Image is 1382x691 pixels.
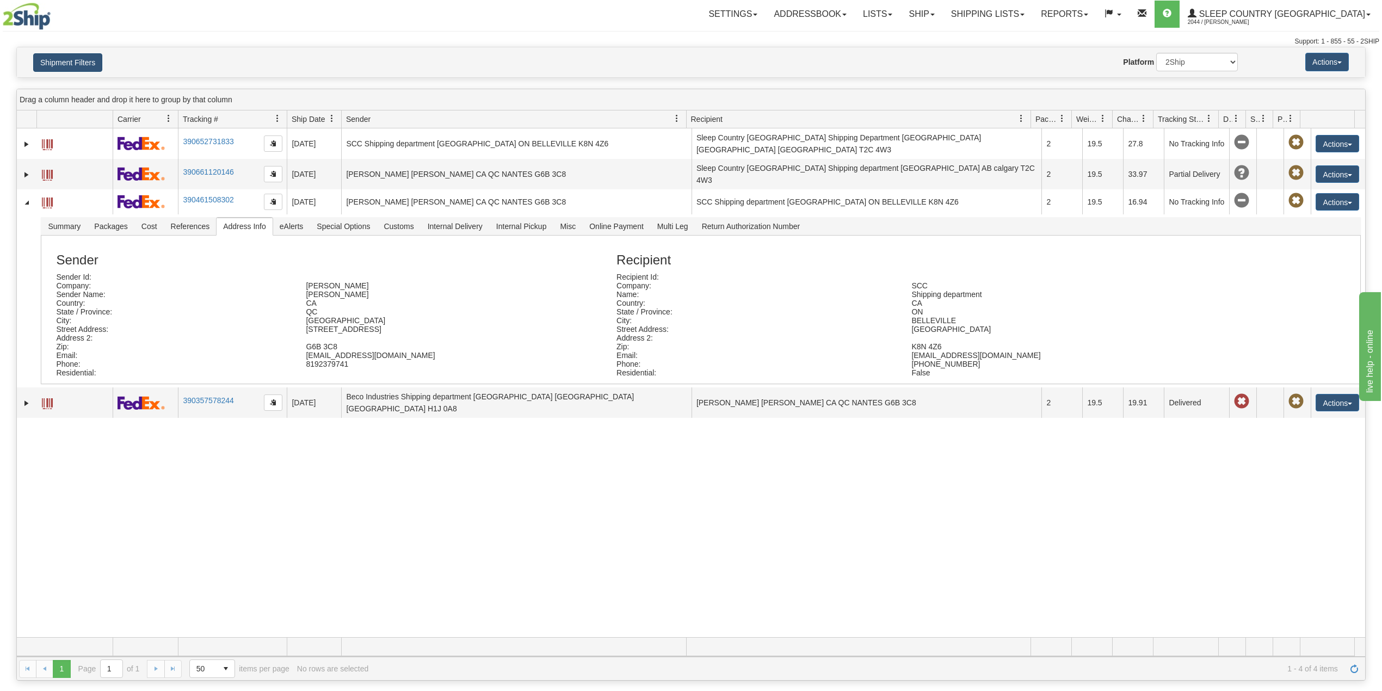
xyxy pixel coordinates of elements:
[608,281,903,290] div: Company:
[298,290,547,299] div: [PERSON_NAME]
[900,1,942,28] a: Ship
[608,342,903,351] div: Zip:
[287,189,341,214] td: [DATE]
[273,218,310,235] span: eAlerts
[264,394,282,411] button: Copy to clipboard
[159,109,178,128] a: Carrier filter column settings
[903,290,1198,299] div: Shipping department
[164,218,217,235] span: References
[1076,114,1099,125] span: Weight
[8,7,101,20] div: live help - online
[310,218,377,235] span: Special Options
[1288,165,1304,181] span: Pickup Not Assigned
[341,128,692,159] td: SCC Shipping department [GEOGRAPHIC_DATA] ON BELLEVILLE K8N 4Z6
[903,368,1198,377] div: False
[651,218,695,235] span: Multi Leg
[264,166,282,182] button: Copy to clipboard
[1180,1,1379,28] a: Sleep Country [GEOGRAPHIC_DATA] 2044 / [PERSON_NAME]
[376,664,1338,673] span: 1 - 4 of 4 items
[903,299,1198,307] div: CA
[1223,114,1232,125] span: Delivery Status
[21,139,32,150] a: Expand
[1053,109,1071,128] a: Packages filter column settings
[48,351,298,360] div: Email:
[346,114,371,125] span: Sender
[48,342,298,351] div: Zip:
[616,253,1286,267] h3: Recipient
[1316,394,1359,411] button: Actions
[48,281,298,290] div: Company:
[21,197,32,208] a: Collapse
[1041,189,1082,214] td: 2
[1158,114,1205,125] span: Tracking Status
[1041,159,1082,189] td: 2
[1012,109,1031,128] a: Recipient filter column settings
[118,137,165,150] img: 2 - FedEx Express®
[608,273,903,281] div: Recipient Id:
[183,396,233,405] a: 390357578244
[1123,189,1164,214] td: 16.94
[3,3,51,30] img: logo2044.jpg
[1281,109,1300,128] a: Pickup Status filter column settings
[421,218,489,235] span: Internal Delivery
[1188,17,1269,28] span: 2044 / [PERSON_NAME]
[1234,165,1249,181] span: Unknown
[298,325,547,334] div: [STREET_ADDRESS]
[1094,109,1112,128] a: Weight filter column settings
[268,109,287,128] a: Tracking # filter column settings
[1196,9,1365,18] span: Sleep Country [GEOGRAPHIC_DATA]
[608,334,903,342] div: Address 2:
[1164,189,1229,214] td: No Tracking Info
[1227,109,1245,128] a: Delivery Status filter column settings
[903,342,1198,351] div: K8N 4Z6
[377,218,420,235] span: Customs
[189,659,235,678] span: Page sizes drop down
[1234,193,1249,208] span: No Tracking Info
[1316,135,1359,152] button: Actions
[118,195,165,208] img: 2 - FedEx Express®
[341,159,692,189] td: [PERSON_NAME] [PERSON_NAME] CA QC NANTES G6B 3C8
[264,135,282,152] button: Copy to clipboard
[903,316,1198,325] div: BELLEVILLE
[48,299,298,307] div: Country:
[1250,114,1260,125] span: Shipment Issues
[287,159,341,189] td: [DATE]
[189,659,289,678] span: items per page
[297,664,369,673] div: No rows are selected
[118,114,141,125] span: Carrier
[608,351,903,360] div: Email:
[1123,128,1164,159] td: 27.8
[298,316,547,325] div: [GEOGRAPHIC_DATA]
[903,307,1198,316] div: ON
[1033,1,1096,28] a: Reports
[33,53,102,72] button: Shipment Filters
[101,660,122,677] input: Page 1
[903,351,1198,360] div: [EMAIL_ADDRESS][DOMAIN_NAME]
[17,89,1365,110] div: grid grouping header
[53,660,70,677] span: Page 1
[48,290,298,299] div: Sender Name:
[135,218,164,235] span: Cost
[183,114,218,125] span: Tracking #
[1305,53,1349,71] button: Actions
[298,281,547,290] div: [PERSON_NAME]
[583,218,650,235] span: Online Payment
[1041,387,1082,418] td: 2
[1288,135,1304,150] span: Pickup Not Assigned
[1316,165,1359,183] button: Actions
[1041,128,1082,159] td: 2
[1200,109,1218,128] a: Tracking Status filter column settings
[298,360,547,368] div: 8192379741
[1117,114,1140,125] span: Charge
[183,168,233,176] a: 390661120146
[183,195,233,204] a: 390461508302
[41,218,87,235] span: Summary
[692,128,1042,159] td: Sleep Country [GEOGRAPHIC_DATA] Shipping Department [GEOGRAPHIC_DATA] [GEOGRAPHIC_DATA] [GEOGRAPH...
[56,253,616,267] h3: Sender
[183,137,233,146] a: 390652731833
[855,1,900,28] a: Lists
[118,167,165,181] img: 2 - FedEx Express®
[692,387,1042,418] td: [PERSON_NAME] [PERSON_NAME] CA QC NANTES G6B 3C8
[1164,387,1229,418] td: Delivered
[903,360,1198,368] div: [PHONE_NUMBER]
